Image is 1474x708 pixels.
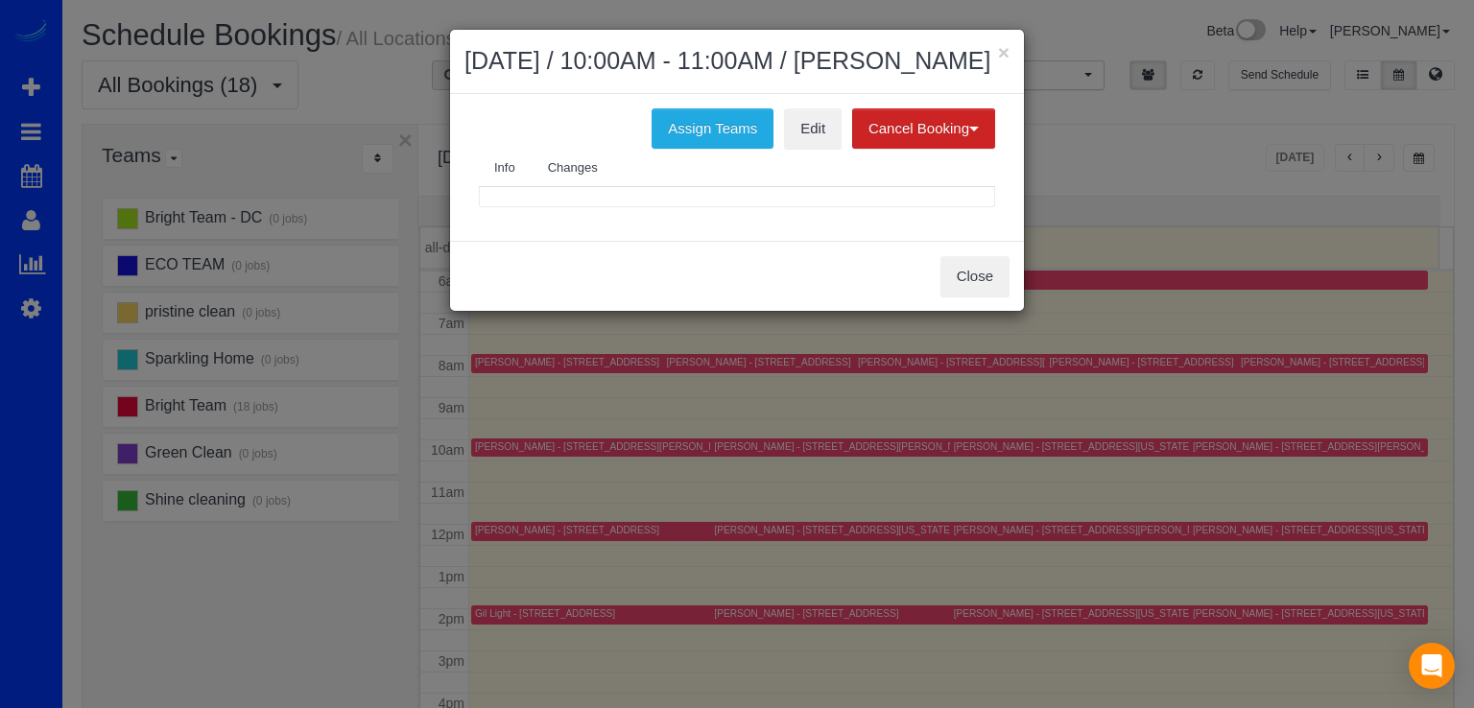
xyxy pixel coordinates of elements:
[998,42,1010,62] button: ×
[852,108,995,149] button: Cancel Booking
[652,108,773,149] button: Assign Teams
[494,160,515,175] span: Info
[784,108,842,149] a: Edit
[464,44,1010,79] h2: [DATE] / 10:00AM - 11:00AM / [PERSON_NAME]
[940,256,1010,296] button: Close
[548,160,598,175] span: Changes
[533,149,613,188] a: Changes
[479,149,531,188] a: Info
[1409,643,1455,689] div: Open Intercom Messenger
